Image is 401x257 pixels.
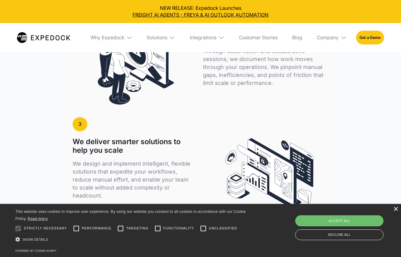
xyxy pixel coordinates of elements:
div: Solutions [142,23,180,52]
a: Get a Demo [356,31,384,45]
div: Decline all [295,229,383,240]
div: Show details [15,236,256,244]
a: FREIGHT AI AGENTS - FREYA & AI OUTLOOK AUTOMATION [5,12,396,18]
div: Company [312,23,351,52]
a: Powered by cookie-script [15,249,57,252]
p: We design and implement intelligent, flexible solutions that expedite your workflows, reduce manu... [73,160,191,200]
span: Unclassified [209,226,237,231]
span: Show details [22,238,48,241]
a: Customer Stories [234,23,282,52]
p: Through observation and collaborative sessions, we document how work moves through your operation... [203,47,328,87]
a: Blog [287,23,307,52]
div: Why Expedock [85,23,137,52]
div: Close [393,207,398,212]
div: Integrations [185,23,229,52]
iframe: Chat Widget [370,228,401,257]
div: Integrations [190,35,216,41]
h1: We deliver smarter solutions to help you scale [73,137,191,155]
a: Read more [28,216,48,221]
div: Why Expedock [90,35,125,41]
div: Company [317,35,339,41]
span: Performance [82,226,112,231]
span: Functionality [163,226,194,231]
span: Targeting [126,226,148,231]
a: 3 [73,117,87,131]
span: Strictly necessary [24,226,67,231]
div: NEW RELEASE: Expedock Launches [5,5,396,18]
div: Solutions [147,35,167,41]
div: Accept all [295,215,383,226]
span: This website uses cookies to improve user experience. By using our website you consent to all coo... [15,209,246,221]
